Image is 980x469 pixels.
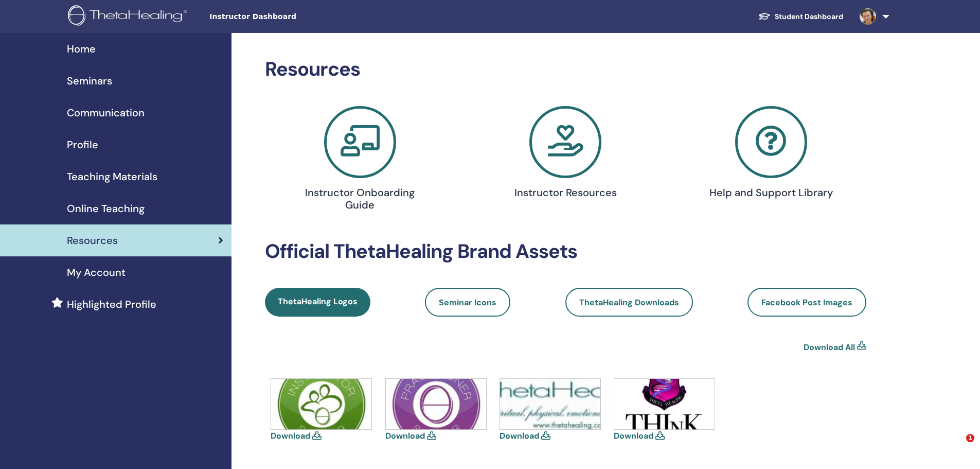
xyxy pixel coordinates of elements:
[67,169,157,184] span: Teaching Materials
[579,297,679,308] span: ThetaHealing Downloads
[68,5,191,28] img: logo.png
[67,201,145,216] span: Online Teaching
[498,186,633,199] h4: Instructor Resources
[67,105,145,120] span: Communication
[292,186,427,211] h4: Instructor Onboarding Guide
[500,430,539,441] a: Download
[67,233,118,248] span: Resources
[439,297,496,308] span: Seminar Icons
[386,379,486,429] img: icons-practitioner.jpg
[425,288,510,317] a: Seminar Icons
[758,12,771,21] img: graduation-cap-white.svg
[67,73,112,89] span: Seminars
[265,240,866,264] h2: Official ThetaHealing Brand Assets
[747,288,866,317] a: Facebook Post Images
[804,341,855,354] a: Download All
[271,379,371,429] img: icons-instructor.jpg
[500,379,600,429] img: thetahealing-logo-a-copy.jpg
[278,296,358,307] span: ThetaHealing Logos
[67,137,98,152] span: Profile
[67,41,96,57] span: Home
[385,430,425,441] a: Download
[265,58,866,81] h2: Resources
[469,106,663,203] a: Instructor Resources
[674,106,868,203] a: Help and Support Library
[614,379,715,429] img: think-shield.jpg
[750,7,851,26] a: Student Dashboard
[966,434,974,442] span: 1
[614,430,653,441] a: Download
[945,434,970,459] iframe: Intercom live chat
[265,288,370,317] a: ThetaHealing Logos
[67,265,126,280] span: My Account
[860,8,876,25] img: default.jpg
[209,11,364,22] span: Instructor Dashboard
[271,430,310,441] a: Download
[761,297,852,308] span: Facebook Post Images
[263,106,457,215] a: Instructor Onboarding Guide
[704,186,839,199] h4: Help and Support Library
[565,288,693,317] a: ThetaHealing Downloads
[67,297,156,312] span: Highlighted Profile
